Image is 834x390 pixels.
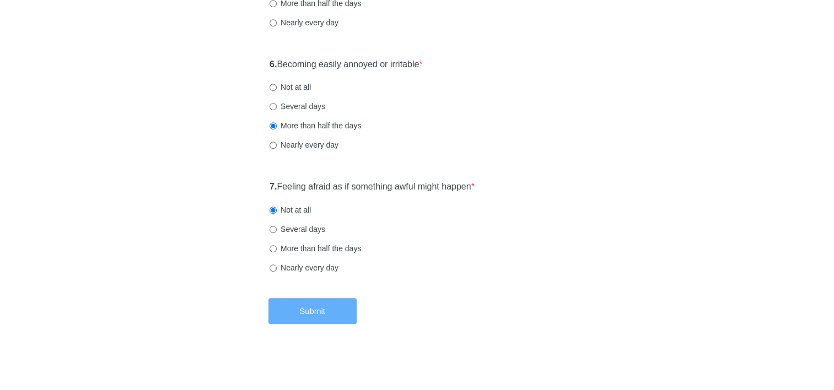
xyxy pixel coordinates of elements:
label: Several days [270,101,325,112]
input: Not at all [270,207,277,214]
label: More than half the days [270,120,361,131]
strong: 7. [270,182,277,191]
label: Not at all [270,204,311,215]
label: Several days [270,224,325,235]
label: Not at all [270,82,311,93]
input: Nearly every day [270,19,277,26]
label: Becoming easily annoyed or irritable [270,58,423,71]
input: Not at all [270,84,277,91]
label: Nearly every day [270,139,338,150]
label: Feeling afraid as if something awful might happen [270,181,475,193]
button: Submit [268,298,357,324]
input: Nearly every day [270,142,277,149]
input: Nearly every day [270,264,277,272]
input: Several days [270,103,277,110]
label: More than half the days [270,243,361,254]
strong: 6. [270,59,277,69]
input: Several days [270,226,277,233]
label: Nearly every day [270,262,338,273]
input: More than half the days [270,245,277,252]
label: Nearly every day [270,17,338,28]
input: More than half the days [270,122,277,129]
